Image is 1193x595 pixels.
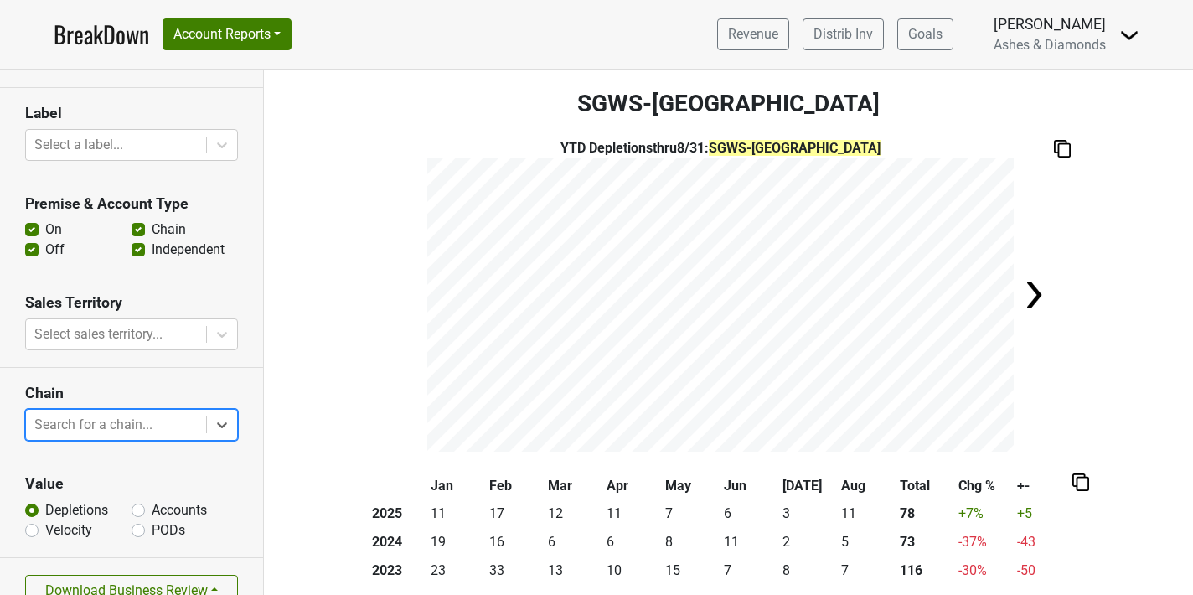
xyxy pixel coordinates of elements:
[896,528,955,556] th: 73
[264,90,1193,118] h3: SGWS-[GEOGRAPHIC_DATA]
[720,556,779,585] td: 7
[662,472,720,500] th: May
[994,37,1106,53] span: Ashes & Diamonds
[45,220,62,240] label: On
[545,500,603,529] td: 12
[427,472,486,500] th: Jan
[838,556,896,585] td: 7
[803,18,884,50] a: Distrib Inv
[545,472,603,500] th: Mar
[955,472,1014,500] th: Chg %
[45,520,92,541] label: Velocity
[45,240,65,260] label: Off
[662,500,720,529] td: 7
[720,500,779,529] td: 6
[45,500,108,520] label: Depletions
[1014,556,1072,585] td: -50
[369,556,427,585] th: 2023
[427,500,486,529] td: 11
[427,528,486,556] td: 19
[720,472,779,500] th: Jun
[603,472,662,500] th: Apr
[25,385,238,402] h3: Chain
[603,528,662,556] td: 6
[955,556,1014,585] td: -30 %
[1017,278,1051,312] img: Arrow right
[779,556,838,585] td: 8
[25,195,238,213] h3: Premise & Account Type
[779,528,838,556] td: 2
[486,472,545,500] th: Feb
[1054,140,1071,158] img: Copy to clipboard
[545,556,603,585] td: 13
[896,556,955,585] th: 116
[896,500,955,529] th: 78
[717,18,789,50] a: Revenue
[1014,500,1072,529] td: +5
[779,500,838,529] td: 3
[603,556,662,585] td: 10
[603,500,662,529] td: 11
[779,472,838,500] th: [DATE]
[25,105,238,122] h3: Label
[838,472,896,500] th: Aug
[152,220,186,240] label: Chain
[955,500,1014,529] td: +7 %
[369,500,427,529] th: 2025
[25,475,238,493] h3: Value
[152,240,225,260] label: Independent
[1072,473,1089,491] img: Copy to clipboard
[25,294,238,312] h3: Sales Territory
[545,528,603,556] td: 6
[838,500,896,529] td: 11
[1119,25,1139,45] img: Dropdown Menu
[486,528,545,556] td: 16
[955,528,1014,556] td: -37 %
[994,13,1106,35] div: [PERSON_NAME]
[152,500,207,520] label: Accounts
[427,556,486,585] td: 23
[838,528,896,556] td: 5
[163,18,292,50] button: Account Reports
[54,17,149,52] a: BreakDown
[427,138,1014,158] div: YTD Depletions thru 8/31 :
[662,556,720,585] td: 15
[369,528,427,556] th: 2024
[1014,528,1072,556] td: -43
[709,140,881,156] span: SGWS-[GEOGRAPHIC_DATA]
[152,520,185,541] label: PODs
[896,472,955,500] th: Total
[1014,472,1072,500] th: +-
[662,528,720,556] td: 8
[897,18,953,50] a: Goals
[486,556,545,585] td: 33
[720,528,779,556] td: 11
[486,500,545,529] td: 17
